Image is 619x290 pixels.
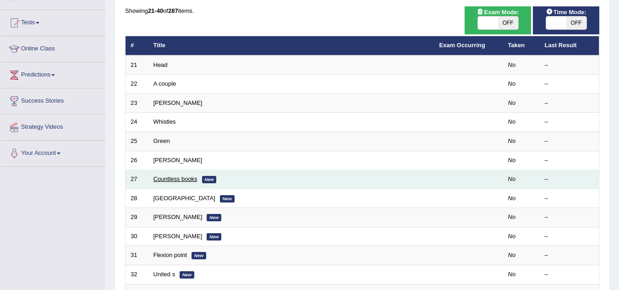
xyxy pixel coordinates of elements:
td: 22 [126,75,148,94]
div: – [545,251,594,260]
a: Strategy Videos [0,115,105,137]
th: Taken [503,36,540,55]
a: United s [153,271,175,278]
div: – [545,99,594,108]
em: New [180,271,194,279]
a: Head [153,61,168,68]
a: Success Stories [0,88,105,111]
em: No [508,252,516,258]
td: 27 [126,170,148,189]
a: Tests [0,10,105,33]
div: Show exams occurring in exams [465,6,531,34]
em: New [220,195,235,202]
em: New [192,252,206,259]
em: No [508,271,516,278]
span: Exam Mode: [473,7,522,17]
th: Title [148,36,434,55]
td: 32 [126,265,148,284]
a: [GEOGRAPHIC_DATA] [153,195,215,202]
b: 287 [168,7,178,14]
div: – [545,137,594,146]
a: [PERSON_NAME] [153,99,203,106]
td: 23 [126,93,148,113]
em: No [508,213,516,220]
span: OFF [566,16,586,29]
td: 25 [126,132,148,151]
em: No [508,80,516,87]
em: No [508,137,516,144]
em: New [207,214,221,221]
td: 29 [126,208,148,227]
div: – [545,270,594,279]
div: Showing of items. [125,6,599,15]
td: 30 [126,227,148,246]
a: Green [153,137,170,144]
a: Your Account [0,141,105,164]
a: Whistles [153,118,176,125]
span: Time Mode: [542,7,590,17]
em: No [508,175,516,182]
div: – [545,80,594,88]
em: No [508,157,516,164]
div: – [545,175,594,184]
td: 26 [126,151,148,170]
em: No [508,61,516,68]
td: 28 [126,189,148,208]
th: Last Result [540,36,599,55]
a: Countless books [153,175,197,182]
a: Predictions [0,62,105,85]
a: [PERSON_NAME] [153,213,203,220]
span: OFF [498,16,518,29]
em: New [207,233,221,241]
a: Online Class [0,36,105,59]
div: – [545,61,594,70]
div: – [545,213,594,222]
a: Exam Occurring [439,42,485,49]
th: # [126,36,148,55]
td: 21 [126,55,148,75]
em: No [508,118,516,125]
a: [PERSON_NAME] [153,233,203,240]
div: – [545,118,594,126]
td: 31 [126,246,148,265]
div: – [545,156,594,165]
b: 21-40 [148,7,163,14]
a: A couple [153,80,176,87]
em: New [202,176,217,183]
a: Flexion point [153,252,187,258]
div: – [545,194,594,203]
td: 24 [126,113,148,132]
em: No [508,195,516,202]
a: [PERSON_NAME] [153,157,203,164]
em: No [508,99,516,106]
em: No [508,233,516,240]
div: – [545,232,594,241]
